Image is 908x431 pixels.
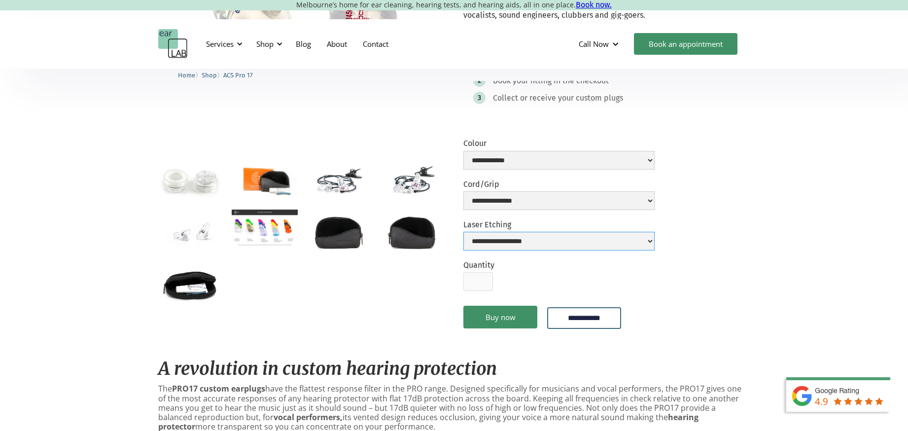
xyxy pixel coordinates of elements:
[379,210,445,253] a: open lightbox
[463,260,494,270] label: Quantity
[158,358,497,380] em: A revolution in custom hearing protection
[223,72,253,79] span: ACS Pro 17
[206,39,234,49] div: Services
[306,158,371,202] a: open lightbox
[223,70,253,79] a: ACS Pro 17
[306,210,371,253] a: open lightbox
[178,70,202,80] li: 〉
[178,70,195,79] a: Home
[463,220,655,229] label: Laser Etching
[274,412,343,423] strong: vocal performers,
[355,30,396,58] a: Contact
[202,70,217,79] a: Shop
[200,29,245,59] div: Services
[493,93,623,103] div: Collect or receive your custom plugs
[379,158,445,202] a: open lightbox
[158,29,188,59] a: home
[579,39,609,49] div: Call Now
[319,30,355,58] a: About
[178,72,195,79] span: Home
[232,158,297,202] a: open lightbox
[172,383,265,394] strong: PRO17 custom earplugs
[634,33,737,55] a: Book an appointment
[202,70,223,80] li: 〉
[463,139,655,148] label: Colour
[158,210,224,253] a: open lightbox
[256,39,274,49] div: Shop
[158,158,224,202] a: open lightbox
[571,29,629,59] div: Call Now
[478,94,481,102] div: 3
[463,306,537,328] a: Buy now
[158,261,224,305] a: open lightbox
[250,29,285,59] div: Shop
[202,72,217,79] span: Shop
[232,210,297,247] a: open lightbox
[463,180,655,189] label: Cord/Grip
[288,30,319,58] a: Blog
